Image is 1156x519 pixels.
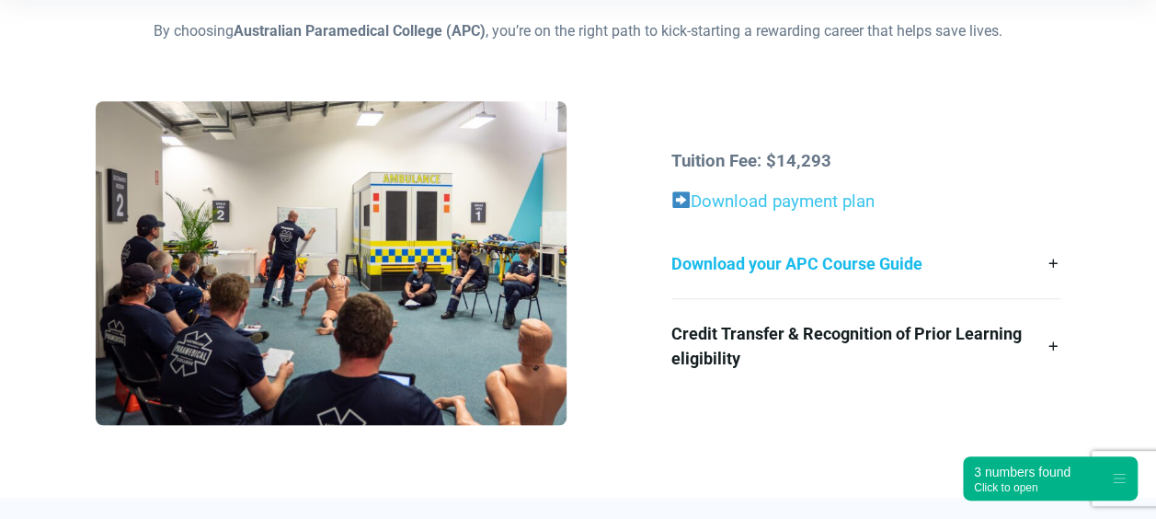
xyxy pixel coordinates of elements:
strong: Tuition Fee: $14,293 [671,151,831,171]
strong: Australian Paramedical College (APC) [234,22,486,40]
p: By choosing , you’re on the right path to kick-starting a rewarding career that helps save lives. [96,20,1059,42]
img: ➡️ [672,191,690,209]
a: Download payment plan [671,191,875,212]
a: Download your APC Course Guide [671,229,1060,298]
a: Credit Transfer & Recognition of Prior Learning eligibility [671,299,1060,393]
